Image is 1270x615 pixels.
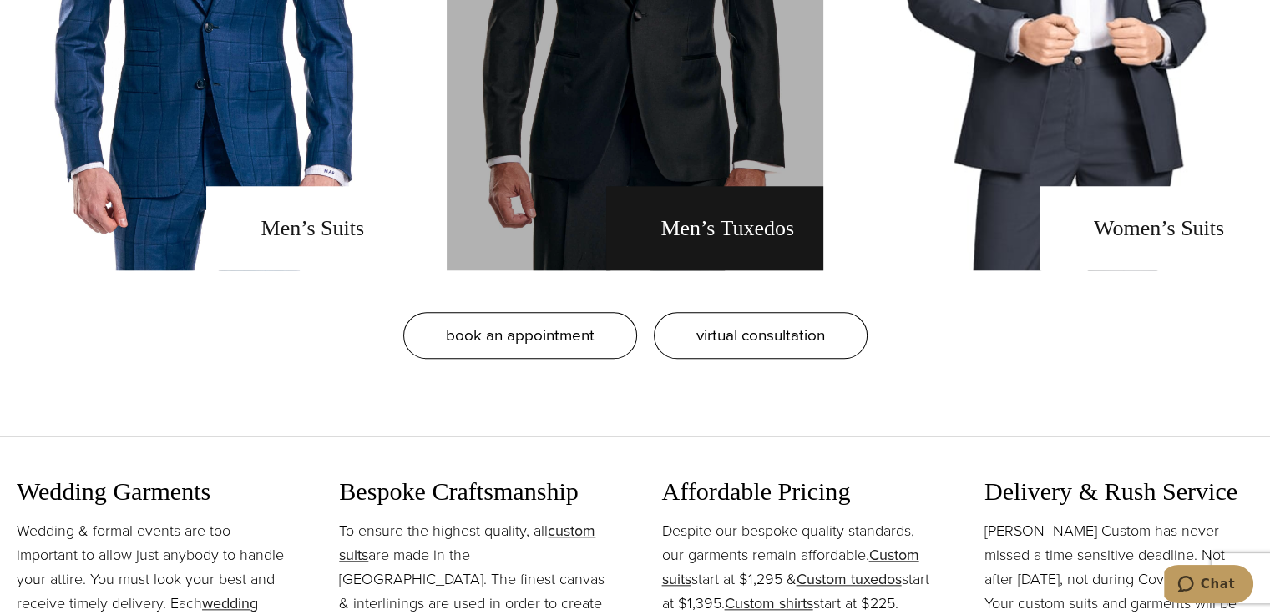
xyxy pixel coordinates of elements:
[662,476,931,507] h3: Affordable Pricing
[339,476,608,507] h3: Bespoke Craftsmanship
[725,592,813,614] a: Custom shirts
[696,323,825,347] span: virtual consultation
[654,312,868,359] a: virtual consultation
[984,476,1253,507] h3: Delivery & Rush Service
[1164,565,1253,607] iframe: Opens a widget where you can chat to one of our agents
[662,544,919,590] a: Custom suits
[446,323,595,347] span: book an appointment
[797,568,902,590] a: Custom tuxedos
[17,476,286,507] h3: Wedding Garments
[403,312,637,359] a: book an appointment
